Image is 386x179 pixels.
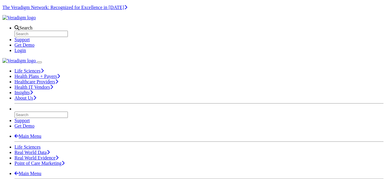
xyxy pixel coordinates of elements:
[14,31,68,37] input: Search
[37,61,42,63] button: Toggle Navigation Menu
[14,150,50,155] a: Real World Data
[14,161,65,166] a: Point of Care Marketing
[14,134,41,139] a: Main Menu
[14,118,30,123] a: Support
[2,5,127,10] a: The Veradigm Network: Recognized for Excellence in [DATE]Learn More
[2,15,36,20] img: Veradigm logo
[2,5,384,10] section: Covid alert
[14,171,41,176] a: Main Menu
[14,90,33,95] a: Insights
[124,5,127,10] span: Learn More
[14,74,60,79] a: Health Plans + Payers
[14,79,58,84] a: Healthcare Providers
[14,95,36,100] a: About Us
[2,58,36,63] img: Veradigm logo
[14,48,26,53] a: Login
[14,68,44,73] a: Life Sciences
[14,144,41,150] a: Life Sciences
[2,58,37,63] a: Veradigm logo
[14,155,59,160] a: Real World Evidence
[14,112,68,118] input: Search
[14,25,33,30] a: Search
[14,85,53,90] a: Health IT Vendors
[14,37,30,42] a: Support
[14,123,34,128] a: Get Demo
[14,42,34,48] a: Get Demo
